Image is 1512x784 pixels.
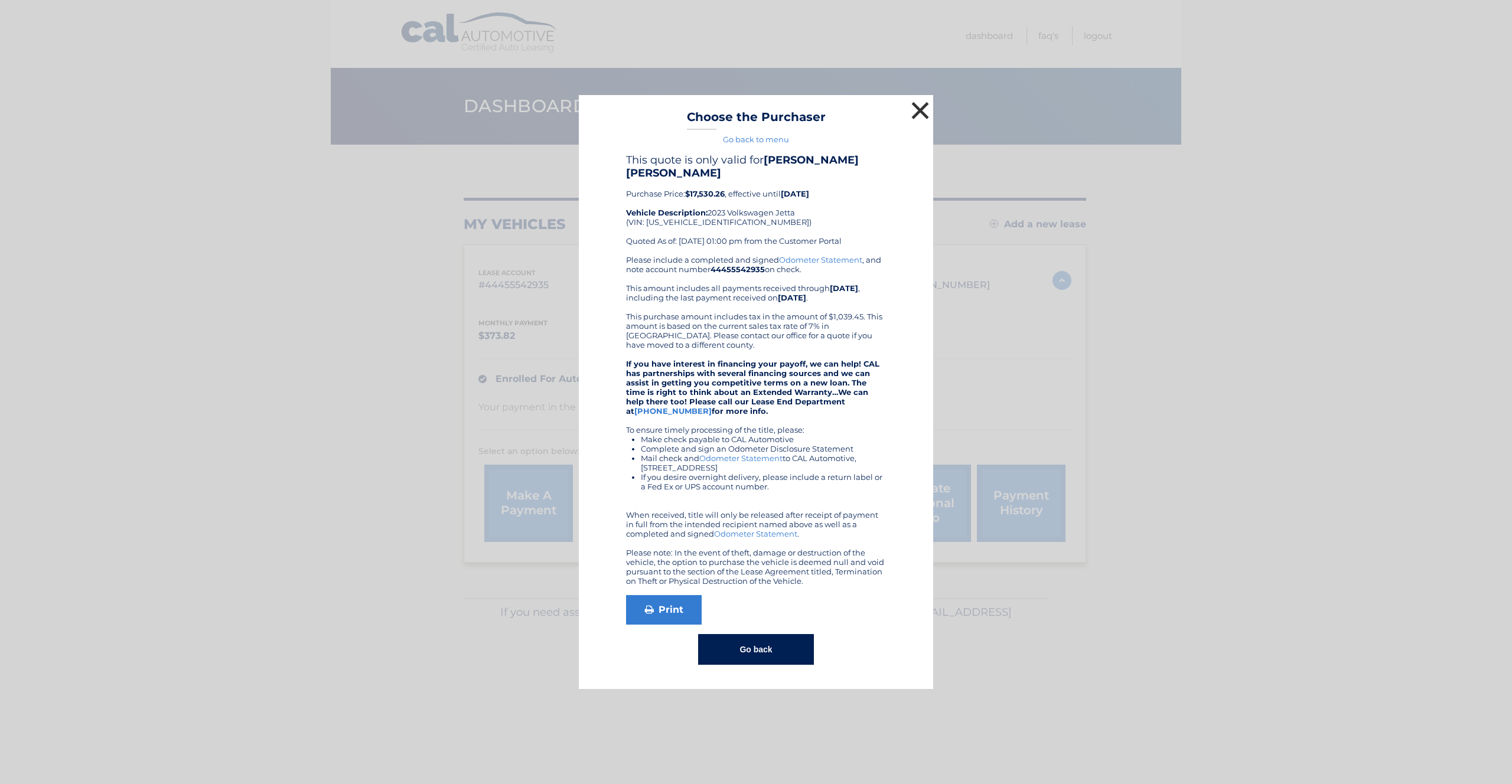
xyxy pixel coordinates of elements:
[641,444,886,453] li: Complete and sign an Odometer Disclosure Statement
[685,189,725,198] b: $17,530.26
[626,595,702,625] a: Print
[687,110,826,130] h3: Choose the Purchaser
[626,255,886,586] div: Please include a completed and signed , and note account number on check. This amount includes al...
[641,472,886,491] li: If you desire overnight delivery, please include a return label or a Fed Ex or UPS account number.
[641,453,886,472] li: Mail check and to CAL Automotive, [STREET_ADDRESS]
[699,453,783,463] a: Odometer Statement
[634,406,712,416] a: [PHONE_NUMBER]
[711,264,765,274] b: 44455542935
[626,208,708,217] strong: Vehicle Description:
[908,99,932,122] button: ×
[723,135,789,144] a: Go back to menu
[714,529,797,538] a: Odometer Statement
[781,189,809,198] b: [DATE]
[626,153,886,179] h4: This quote is only valid for
[830,283,858,293] b: [DATE]
[778,293,806,302] b: [DATE]
[626,153,886,255] div: Purchase Price: , effective until 2023 Volkswagen Jetta (VIN: [US_VEHICLE_IDENTIFICATION_NUMBER])...
[779,255,862,264] a: Odometer Statement
[641,435,886,444] li: Make check payable to CAL Automotive
[698,634,813,665] button: Go back
[626,359,879,416] strong: If you have interest in financing your payoff, we can help! CAL has partnerships with several fin...
[626,153,859,179] b: [PERSON_NAME] [PERSON_NAME]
